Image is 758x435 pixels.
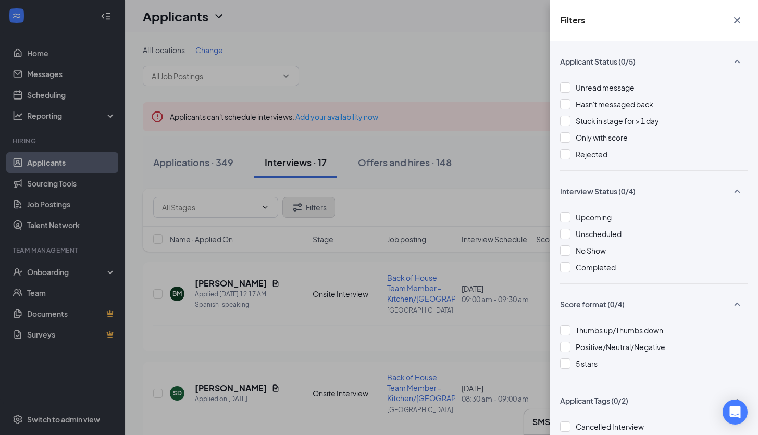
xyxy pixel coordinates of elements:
span: Unread message [576,83,635,92]
span: 5 stars [576,359,598,368]
span: Thumbs up/Thumbs down [576,326,663,335]
span: Only with score [576,133,628,142]
span: Cancelled Interview [576,422,644,431]
svg: SmallChevronUp [731,185,743,197]
span: Applicant Tags (0/2) [560,395,628,406]
svg: SmallChevronUp [731,394,743,407]
h5: Filters [560,15,585,26]
span: Completed [576,263,616,272]
span: Applicant Status (0/5) [560,56,636,67]
span: Positive/Neutral/Negative [576,342,665,352]
button: SmallChevronUp [727,294,748,314]
button: SmallChevronUp [727,391,748,411]
span: Upcoming [576,213,612,222]
span: Hasn't messaged back [576,100,653,109]
span: Interview Status (0/4) [560,186,636,196]
span: Rejected [576,150,607,159]
svg: SmallChevronUp [731,298,743,310]
svg: SmallChevronUp [731,55,743,68]
span: Score format (0/4) [560,299,625,309]
span: Unscheduled [576,229,622,239]
button: SmallChevronUp [727,52,748,71]
span: Stuck in stage for > 1 day [576,116,659,126]
button: SmallChevronUp [727,181,748,201]
svg: Cross [731,14,743,27]
div: Open Intercom Messenger [723,400,748,425]
button: Cross [727,10,748,30]
span: No Show [576,246,606,255]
